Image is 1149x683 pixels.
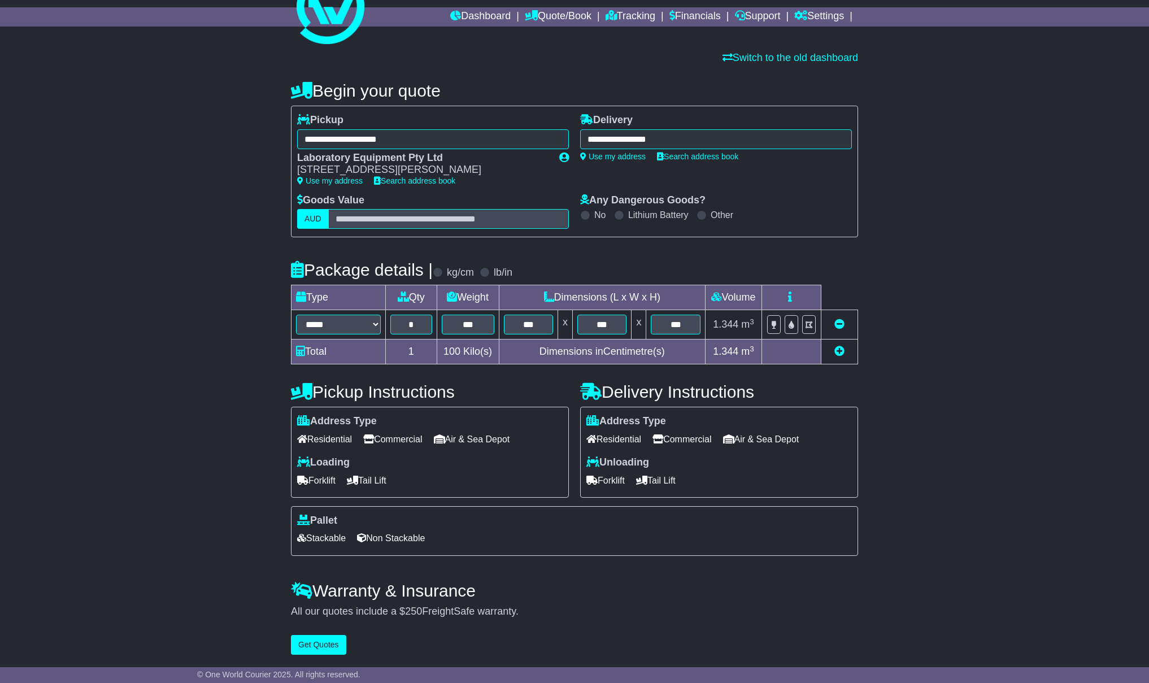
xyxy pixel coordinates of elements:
[594,210,606,220] label: No
[437,285,499,310] td: Weight
[652,430,711,448] span: Commercial
[291,81,858,100] h4: Begin your quote
[606,7,655,27] a: Tracking
[741,346,754,357] span: m
[586,456,649,469] label: Unloading
[580,152,646,161] a: Use my address
[669,7,721,27] a: Financials
[197,670,360,679] span: © One World Courier 2025. All rights reserved.
[586,415,666,428] label: Address Type
[580,382,858,401] h4: Delivery Instructions
[297,176,363,185] a: Use my address
[291,581,858,600] h4: Warranty & Insurance
[834,346,845,357] a: Add new item
[297,152,548,164] div: Laboratory Equipment Pty Ltd
[291,260,433,279] h4: Package details |
[499,340,705,364] td: Dimensions in Centimetre(s)
[586,472,625,489] span: Forklift
[297,194,364,207] label: Goods Value
[363,430,422,448] span: Commercial
[580,194,706,207] label: Any Dangerous Goods?
[297,415,377,428] label: Address Type
[291,285,386,310] td: Type
[657,152,738,161] a: Search address book
[357,529,425,547] span: Non Stackable
[741,319,754,330] span: m
[723,52,858,63] a: Switch to the old dashboard
[794,7,844,27] a: Settings
[713,346,738,357] span: 1.344
[297,529,346,547] span: Stackable
[291,382,569,401] h4: Pickup Instructions
[494,267,512,279] label: lb/in
[580,114,633,127] label: Delivery
[297,209,329,229] label: AUD
[735,7,781,27] a: Support
[297,515,337,527] label: Pallet
[386,285,437,310] td: Qty
[723,430,799,448] span: Air & Sea Depot
[586,430,641,448] span: Residential
[434,430,510,448] span: Air & Sea Depot
[713,319,738,330] span: 1.344
[499,285,705,310] td: Dimensions (L x W x H)
[386,340,437,364] td: 1
[750,345,754,353] sup: 3
[347,472,386,489] span: Tail Lift
[291,606,858,618] div: All our quotes include a $ FreightSafe warranty.
[443,346,460,357] span: 100
[834,319,845,330] a: Remove this item
[632,310,646,340] td: x
[711,210,733,220] label: Other
[705,285,761,310] td: Volume
[297,114,343,127] label: Pickup
[297,430,352,448] span: Residential
[447,267,474,279] label: kg/cm
[636,472,676,489] span: Tail Lift
[628,210,689,220] label: Lithium Battery
[291,635,346,655] button: Get Quotes
[291,340,386,364] td: Total
[374,176,455,185] a: Search address book
[558,310,573,340] td: x
[450,7,511,27] a: Dashboard
[525,7,591,27] a: Quote/Book
[297,456,350,469] label: Loading
[750,317,754,326] sup: 3
[405,606,422,617] span: 250
[437,340,499,364] td: Kilo(s)
[297,472,336,489] span: Forklift
[297,164,548,176] div: [STREET_ADDRESS][PERSON_NAME]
